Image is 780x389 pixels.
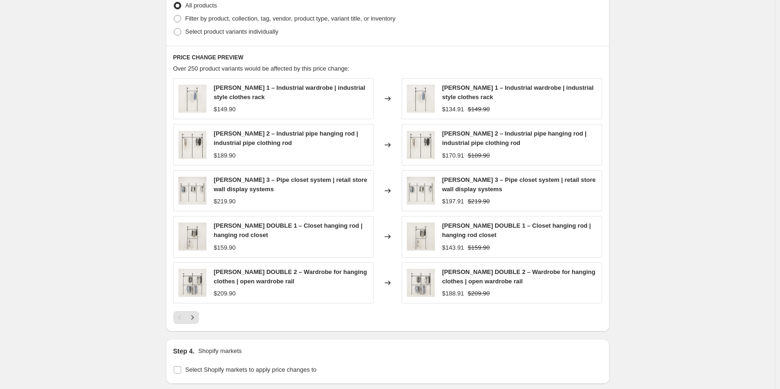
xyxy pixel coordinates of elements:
[442,222,591,238] span: [PERSON_NAME] DOUBLE 1 – Closet hanging rod | hanging rod closet
[442,130,587,146] span: [PERSON_NAME] 2 – Industrial pipe hanging rod | industrial pipe clothing rod
[468,151,490,160] strike: $189.90
[442,151,464,160] div: $170.91
[214,243,236,252] div: $159.90
[186,311,199,324] button: Next
[214,176,368,193] span: [PERSON_NAME] 3 – Pipe closet system | retail store wall display systems
[442,84,594,101] span: [PERSON_NAME] 1 – Industrial wardrobe | industrial style clothes rack
[468,197,490,206] strike: $219.90
[185,2,217,9] span: All products
[442,268,596,285] span: [PERSON_NAME] DOUBLE 2 – Wardrobe for hanging clothes | open wardrobe rail
[173,346,195,356] h2: Step 4.
[214,268,367,285] span: [PERSON_NAME] DOUBLE 2 – Wardrobe for hanging clothes | open wardrobe rail
[173,65,350,72] span: Over 250 product variants would be affected by this price change:
[198,346,241,356] p: Shopify markets
[214,130,358,146] span: [PERSON_NAME] 2 – Industrial pipe hanging rod | industrial pipe clothing rod
[185,366,317,373] span: Select Shopify markets to apply price changes to
[178,223,206,251] img: closet-hanging-rod-pamo_80x.webp
[442,105,464,114] div: $134.91
[178,177,206,205] img: pipe-closet-system_80x.webp
[185,28,278,35] span: Select product variants individually
[442,176,596,193] span: [PERSON_NAME] 3 – Pipe closet system | retail store wall display systems
[214,84,365,101] span: [PERSON_NAME] 1 – Industrial wardrobe | industrial style clothes rack
[214,105,236,114] div: $149.90
[442,243,464,252] div: $143.91
[442,197,464,206] div: $197.91
[173,311,199,324] nav: Pagination
[178,85,206,113] img: industrial-wardrobe-kim-1_80x.webp
[214,197,236,206] div: $219.90
[185,15,396,22] span: Filter by product, collection, tag, vendor, product type, variant title, or inventory
[407,269,435,297] img: wardrobe-for-hanging-clothes_80x.webp
[468,289,490,298] strike: $209.90
[214,289,236,298] div: $209.90
[407,85,435,113] img: industrial-wardrobe-kim-1_80x.webp
[178,269,206,297] img: wardrobe-for-hanging-clothes_80x.webp
[468,243,490,252] strike: $159.90
[178,131,206,159] img: Industrial-pipe-clothing-rod-kim-2_80x.webp
[407,223,435,251] img: closet-hanging-rod-pamo_80x.webp
[407,177,435,205] img: pipe-closet-system_80x.webp
[442,289,464,298] div: $188.91
[214,151,236,160] div: $189.90
[468,105,490,114] strike: $149.90
[407,131,435,159] img: Industrial-pipe-clothing-rod-kim-2_80x.webp
[173,54,602,61] h6: PRICE CHANGE PREVIEW
[214,222,363,238] span: [PERSON_NAME] DOUBLE 1 – Closet hanging rod | hanging rod closet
